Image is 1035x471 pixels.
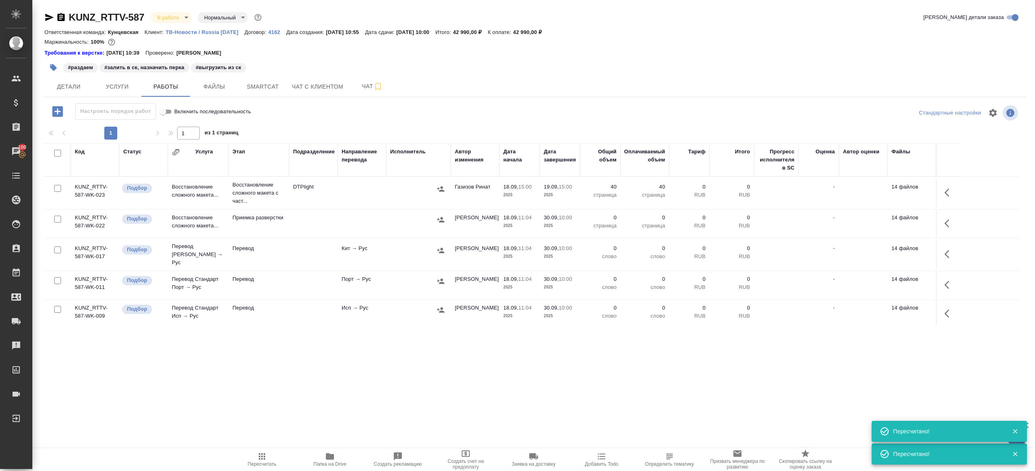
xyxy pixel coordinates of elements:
div: Статус [123,148,142,156]
a: ТВ-Новости / Russia [DATE] [166,28,245,35]
td: KUNZ_RTTV-587-WK-022 [71,210,119,238]
td: KUNZ_RTTV-587-WK-023 [71,179,119,207]
p: 0 [673,214,705,222]
p: 18.09, [503,276,518,282]
p: страница [584,222,617,230]
td: KUNZ_RTTV-587-WK-009 [71,300,119,328]
div: Оценка [815,148,835,156]
div: Можно подбирать исполнителей [121,244,164,255]
button: Закрыть [1007,428,1023,435]
div: Этап [232,148,245,156]
span: Детали [49,82,88,92]
button: Определить тематику [636,448,703,471]
td: Перевод Стандарт Порт → Рус [168,271,228,299]
p: [PERSON_NAME] [176,49,227,57]
p: 0 [584,304,617,312]
p: 30.09, [544,245,559,251]
span: Посмотреть информацию [1003,105,1020,121]
button: Пересчитать [228,448,296,471]
div: Пересчитано! [893,427,1000,435]
p: 0 [625,275,665,283]
span: 100 [13,143,32,151]
div: Автор изменения [455,148,495,164]
button: Добавить работу [46,103,69,120]
div: Дата начала [503,148,536,164]
p: 0 [673,244,705,252]
p: 0 [673,183,705,191]
p: Дата создания: [286,29,326,35]
td: Кит → Рус [338,240,386,269]
p: 2025 [544,252,576,261]
td: Перевод Стандарт Исп → Рус [168,300,228,328]
p: слово [584,312,617,320]
p: страница [584,191,617,199]
div: Можно подбирать исполнителей [121,183,164,194]
td: [PERSON_NAME] [451,210,499,238]
button: Здесь прячутся важные кнопки [940,214,959,233]
span: Файлы [195,82,234,92]
span: Чат с клиентом [292,82,343,92]
span: [PERSON_NAME] детали заказа [923,13,1004,21]
p: 14 файлов [891,244,932,252]
div: Нажми, чтобы открыть папку с инструкцией [44,49,106,57]
span: Определить тематику [645,461,694,467]
p: Восстановление сложного макета с част... [232,181,285,205]
p: 0 [714,275,750,283]
td: [PERSON_NAME] [451,240,499,269]
p: Итого: [435,29,453,35]
button: Создать счет на предоплату [432,448,500,471]
span: Пересчитать [248,461,277,467]
p: Перевод [232,304,285,312]
span: Включить последовательность [174,108,251,116]
div: Исполнитель [390,148,426,156]
span: Призвать менеджера по развитию [708,458,767,470]
p: 30.09, [544,214,559,221]
p: К оплате: [488,29,513,35]
td: Перевод [PERSON_NAME] → Рус [168,238,228,271]
div: В работе [198,12,248,23]
p: 2025 [544,312,576,320]
p: 18.09, [503,305,518,311]
p: 30.09, [544,305,559,311]
p: слово [625,283,665,291]
span: Заявка на доставку [512,461,556,467]
span: Услуги [98,82,137,92]
p: 18.09, [503,184,518,190]
p: RUB [714,252,750,261]
p: Кунцевская [108,29,145,35]
p: Клиент: [145,29,166,35]
p: Договор: [245,29,268,35]
p: Приемка разверстки [232,214,285,222]
p: 0 [625,244,665,252]
a: Требования к верстке: [44,49,106,57]
p: RUB [714,312,750,320]
p: [DATE] 10:00 [396,29,435,35]
span: Создать рекламацию [374,461,422,467]
p: 42 990,00 ₽ [513,29,548,35]
p: 2025 [544,283,576,291]
p: слово [584,283,617,291]
p: 2025 [503,283,536,291]
span: Smartcat [243,82,282,92]
p: 0 [714,304,750,312]
p: RUB [714,283,750,291]
a: - [833,214,835,221]
a: - [833,276,835,282]
p: 10:00 [559,305,572,311]
p: RUB [673,283,705,291]
p: 11:04 [518,305,532,311]
td: Восстановление сложного макета... [168,179,228,207]
p: 0 [584,275,617,283]
p: 0 [625,214,665,222]
div: Автор оценки [843,148,879,156]
span: Скопировать ссылку на оценку заказа [776,458,834,470]
p: Проверено: [146,49,177,57]
button: Добавить Todo [568,448,636,471]
td: KUNZ_RTTV-587-WK-017 [71,240,119,269]
p: 18.09, [503,245,518,251]
p: 2025 [503,222,536,230]
p: 2025 [503,191,536,199]
p: 0 [673,275,705,283]
span: Добавить Todo [585,461,618,467]
p: 15:00 [518,184,532,190]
